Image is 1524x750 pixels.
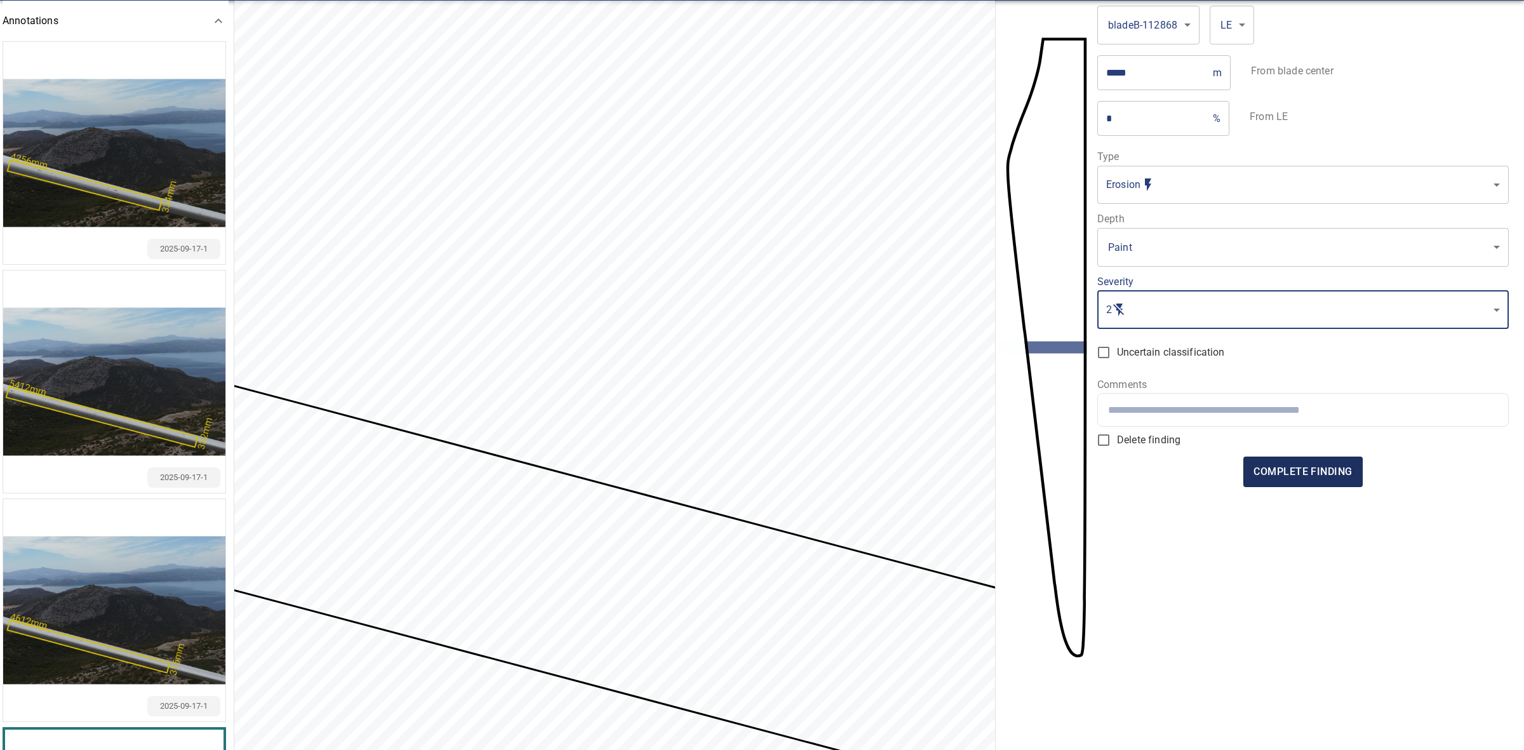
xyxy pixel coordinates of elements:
p: Annotations [3,13,58,29]
div: bladeB-112868 [1097,5,1200,44]
button: 2025-09-17-1 [3,271,225,493]
span: complete finding [1253,463,1352,481]
div: Erosion [1097,165,1509,204]
p: % [1213,112,1220,124]
button: 2025-09-17-1 [3,42,225,264]
span: 2025-09-17-1 [152,472,215,484]
span: 2025-09-17-1 [152,700,215,713]
div: Paint [1097,227,1509,267]
div: Does not match with suggested severity of 3 [1106,302,1488,318]
label: From blade center [1251,66,1333,76]
label: Depth [1097,214,1509,224]
div: bladeB-112868 [1106,17,1179,33]
div: Matches with suggested type [1106,177,1488,192]
div: LE [1219,17,1234,33]
img: Cropped image of finding key Megalo_Vouno/48890/8edc7a50-97a4-11f0-a570-ff924ee98b37. Inspection ... [3,271,225,493]
label: Select this if you're unsure about the classification and it may need further review, reinspectio... [1090,339,1499,366]
label: Comments [1097,380,1509,390]
button: complete finding [1243,457,1362,487]
div: LE [1210,5,1254,44]
span: 2025-09-17-1 [152,243,215,255]
p: m [1213,67,1222,79]
span: Uncertain classification [1117,345,1225,360]
img: Cropped image of finding key Megalo_Vouno/48890/8edc7a50-97a4-11f0-a570-ff924ee98b37. Inspection ... [3,42,225,264]
label: From LE [1250,112,1288,122]
button: 2025-09-17-1 [3,499,225,721]
label: Type [1097,152,1509,162]
label: Severity [1097,277,1509,287]
img: Cropped image of finding key Megalo_Vouno/48890/8edc7a50-97a4-11f0-a570-ff924ee98b37. Inspection ... [3,499,225,721]
div: Annotations [3,1,231,41]
div: 2 [1097,290,1509,329]
span: Delete finding [1117,432,1180,448]
div: Paint [1106,239,1488,255]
